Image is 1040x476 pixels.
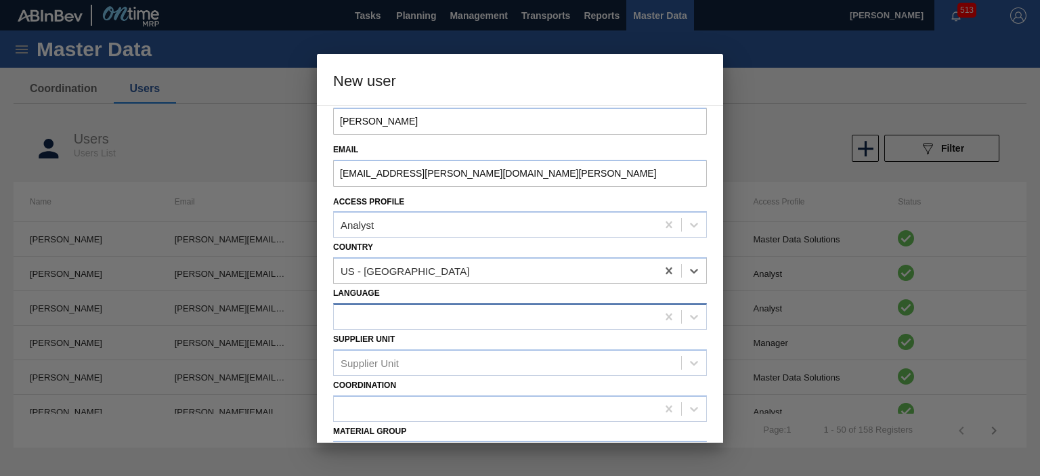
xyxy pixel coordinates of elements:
[333,242,373,252] label: Country
[333,288,380,298] label: Language
[333,334,395,344] label: Supplier Unit
[341,265,469,277] div: US - [GEOGRAPHIC_DATA]
[341,357,399,368] div: Supplier Unit
[333,381,396,390] label: Coordination
[333,427,406,436] label: Material Group
[317,54,723,106] h3: New user
[333,140,707,160] label: Email
[341,219,374,231] div: Analyst
[333,197,404,207] label: Access Profile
